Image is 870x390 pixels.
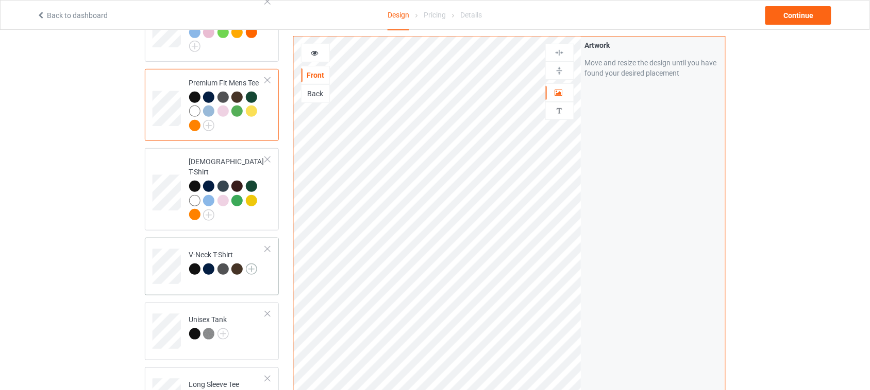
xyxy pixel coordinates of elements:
div: Premium Fit Mens Tee [145,69,279,141]
img: svg%3E%0A [555,66,564,76]
div: Pricing [424,1,446,29]
div: Continue [765,6,831,25]
div: [DEMOGRAPHIC_DATA] T-Shirt [189,156,266,220]
div: V-Neck T-Shirt [189,250,257,274]
img: svg+xml;base64,PD94bWwgdmVyc2lvbj0iMS4wIiBlbmNvZGluZz0iVVRGLTgiPz4KPHN2ZyB3aWR0aD0iMjJweCIgaGVpZ2... [203,209,214,221]
img: svg+xml;base64,PD94bWwgdmVyc2lvbj0iMS4wIiBlbmNvZGluZz0iVVRGLTgiPz4KPHN2ZyB3aWR0aD0iMjJweCIgaGVpZ2... [246,263,257,275]
div: Unisex Tank [189,314,229,339]
div: Unisex Tank [145,303,279,360]
img: svg%3E%0A [555,106,564,116]
div: Design [388,1,409,30]
img: svg+xml;base64,PD94bWwgdmVyc2lvbj0iMS4wIiBlbmNvZGluZz0iVVRGLTgiPz4KPHN2ZyB3aWR0aD0iMjJweCIgaGVpZ2... [203,120,214,131]
div: Details [461,1,482,29]
div: [DEMOGRAPHIC_DATA] T-Shirt [145,148,279,231]
div: Front [302,70,329,80]
img: svg%3E%0A [555,48,564,58]
div: Move and resize the design until you have found your desired placement [585,58,722,78]
a: Back to dashboard [37,11,108,20]
img: svg+xml;base64,PD94bWwgdmVyc2lvbj0iMS4wIiBlbmNvZGluZz0iVVRGLTgiPz4KPHN2ZyB3aWR0aD0iMjJweCIgaGVpZ2... [189,41,200,52]
div: Back [302,88,329,99]
div: Premium Fit Mens Tee [189,78,266,131]
div: V-Neck T-Shirt [145,238,279,295]
div: Artwork [585,40,722,50]
img: heather_texture.png [203,328,214,340]
img: svg+xml;base64,PD94bWwgdmVyc2lvbj0iMS4wIiBlbmNvZGluZz0iVVRGLTgiPz4KPHN2ZyB3aWR0aD0iMjJweCIgaGVpZ2... [217,328,229,340]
